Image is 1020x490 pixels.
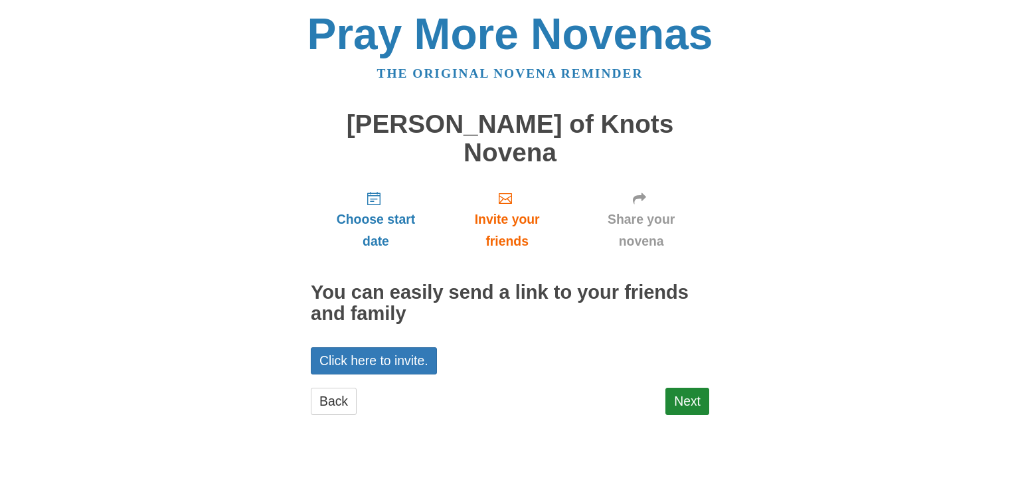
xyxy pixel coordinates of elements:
a: Back [311,388,357,415]
a: Choose start date [311,180,441,259]
span: Invite your friends [454,208,560,252]
a: Invite your friends [441,180,573,259]
span: Choose start date [324,208,428,252]
a: Share your novena [573,180,709,259]
a: Pray More Novenas [307,9,713,58]
a: Click here to invite. [311,347,437,374]
h1: [PERSON_NAME] of Knots Novena [311,110,709,167]
span: Share your novena [586,208,696,252]
a: Next [665,388,709,415]
a: The original novena reminder [377,66,643,80]
h2: You can easily send a link to your friends and family [311,282,709,325]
